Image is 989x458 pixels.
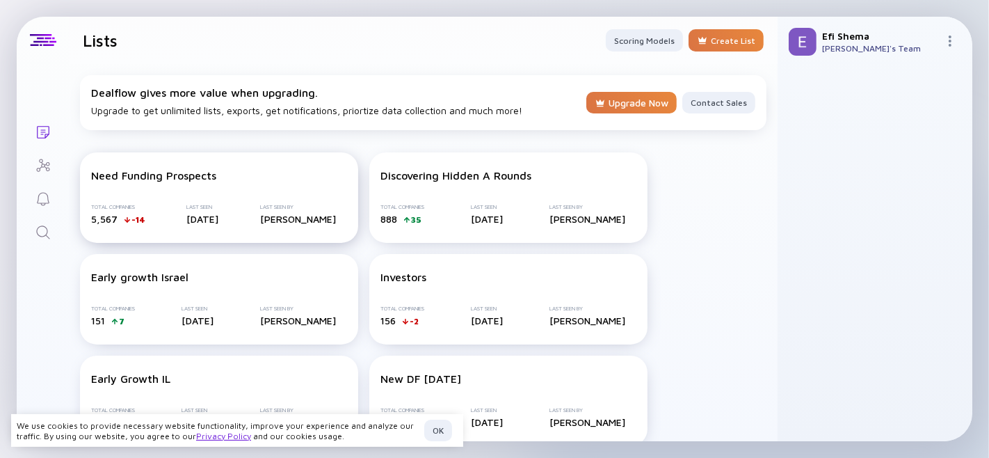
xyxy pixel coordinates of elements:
[586,92,677,113] button: Upgrade Now
[17,181,69,214] a: Reminders
[260,306,336,312] div: Last Seen By
[91,86,581,99] div: Dealflow gives more value when upgrading.
[471,416,503,428] div: [DATE]
[471,204,503,210] div: Last Seen
[260,204,336,210] div: Last Seen By
[380,372,461,385] div: New DF [DATE]
[91,86,581,116] div: Upgrade to get unlimited lists, exports, get notifications, priortize data collection and much more!
[182,407,214,413] div: Last Seen
[682,92,755,113] button: Contact Sales
[606,30,683,52] div: Scoring Models
[549,407,625,413] div: Last Seen By
[91,407,135,413] div: Total Companies
[549,315,625,326] div: [PERSON_NAME]
[380,306,424,312] div: Total Companies
[380,407,424,413] div: Total Companies
[789,28,817,56] img: Efi Profile Picture
[411,214,421,225] div: 35
[131,214,145,225] div: -14
[549,306,625,312] div: Last Seen By
[17,420,419,441] div: We use cookies to provide necessary website functionality, improve your experience and analyze ou...
[260,213,336,225] div: [PERSON_NAME]
[549,416,625,428] div: [PERSON_NAME]
[424,420,452,441] button: OK
[380,213,397,225] span: 888
[471,306,503,312] div: Last Seen
[91,204,145,210] div: Total Companies
[380,271,426,283] div: Investors
[471,213,503,225] div: [DATE]
[260,315,336,326] div: [PERSON_NAME]
[822,30,939,42] div: Efi Shema
[91,169,216,182] div: Need Funding Prospects
[187,213,219,225] div: [DATE]
[380,315,396,326] span: 156
[187,204,219,210] div: Last Seen
[549,213,625,225] div: [PERSON_NAME]
[260,407,336,413] div: Last Seen By
[91,271,188,283] div: Early growth Israel
[822,43,939,54] div: [PERSON_NAME]'s Team
[606,29,683,52] button: Scoring Models
[91,213,118,225] span: 5,567
[119,316,124,326] div: 7
[17,214,69,248] a: Search
[91,306,135,312] div: Total Companies
[91,315,105,326] span: 151
[471,315,503,326] div: [DATE]
[380,204,424,210] div: Total Companies
[471,407,503,413] div: Last Seen
[83,31,118,50] h1: Lists
[586,91,677,115] div: Upgrade Now
[91,372,170,385] div: Early Growth IL
[380,169,531,182] div: Discovering Hidden A Rounds
[17,114,69,148] a: Lists
[17,148,69,181] a: Investor Map
[182,306,214,312] div: Last Seen
[196,431,251,441] a: Privacy Policy
[689,29,764,52] button: Create List
[410,316,419,326] div: -2
[944,35,956,47] img: Menu
[182,315,214,326] div: [DATE]
[549,204,625,210] div: Last Seen By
